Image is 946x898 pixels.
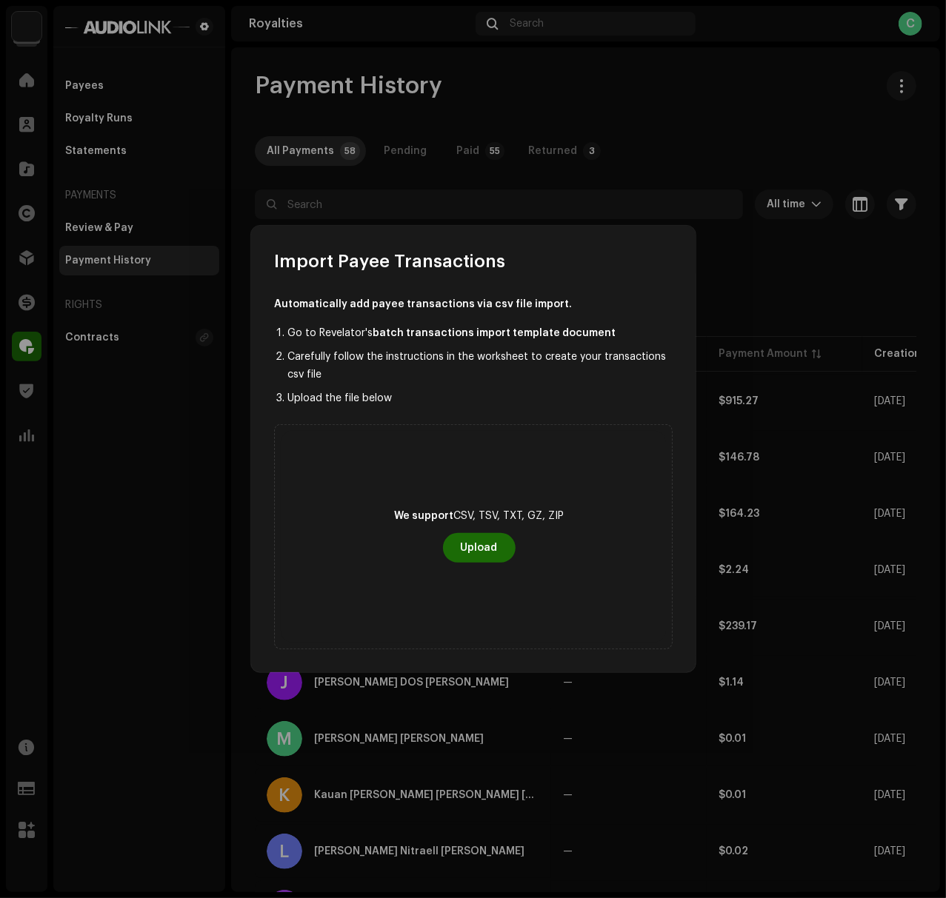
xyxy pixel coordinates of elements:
span: CSV, TSV, TXT, GZ, ZIP [394,511,564,521]
a: batch transactions import template document [373,328,616,338]
li: Carefully follow the instructions in the worksheet to create your transactions csv file [288,348,672,383]
button: Upload [443,533,516,563]
li: Upload the file below [288,389,672,407]
span: We support [394,511,453,521]
li: Go to Revelator's [288,324,672,342]
span: Upload [461,533,498,563]
p: Automatically add payee transactions via csv file import. [275,297,672,312]
span: Import Payee Transactions [275,249,506,273]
